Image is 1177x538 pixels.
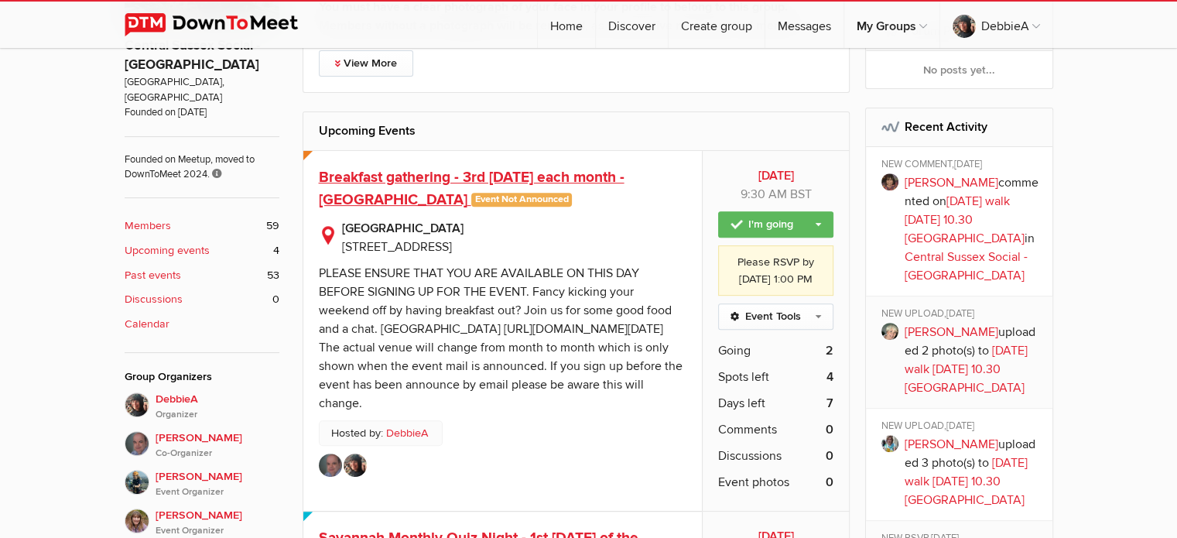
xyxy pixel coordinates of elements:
[267,267,279,284] span: 53
[718,420,777,439] span: Comments
[319,168,624,209] a: Breakfast gathering - 3rd [DATE] each month - [GEOGRAPHIC_DATA] Event Not Announced
[826,394,833,413] b: 7
[156,507,279,538] span: [PERSON_NAME]
[718,245,833,296] div: Please RSVP by [DATE] 1:00 PM
[125,291,279,308] a: Discussions 0
[266,218,279,235] span: 59
[718,447,782,465] span: Discussions
[669,2,765,48] a: Create group
[905,249,1028,283] a: Central Sussex Social - [GEOGRAPHIC_DATA]
[718,368,769,386] span: Spots left
[790,187,812,202] span: Europe/London
[125,136,279,183] span: Founded on Meetup, moved to DownToMeet 2024.
[125,105,279,120] span: Founded on [DATE]
[826,420,833,439] b: 0
[905,194,1025,246] a: [DATE] walk [DATE] 10.30 [GEOGRAPHIC_DATA]
[319,454,342,477] img: Adrian
[342,239,452,255] span: [STREET_ADDRESS]
[881,108,1037,146] h2: Recent Activity
[718,166,833,185] b: [DATE]
[125,218,171,235] b: Members
[881,307,1042,323] div: NEW UPLOAD,
[866,51,1052,88] div: No posts yet...
[156,447,279,461] i: Co-Organizer
[125,461,279,499] a: [PERSON_NAME]Event Organizer
[125,13,322,36] img: DownToMeet
[826,341,833,360] b: 2
[596,2,668,48] a: Discover
[386,425,428,442] a: DebbieA
[905,324,998,340] a: [PERSON_NAME]
[156,524,279,538] i: Event Organizer
[905,455,1028,508] a: [DATE] walk [DATE] 10.30 [GEOGRAPHIC_DATA]
[125,316,279,333] a: Calendar
[319,266,683,411] div: PLEASE ENSURE THAT YOU ARE AVAILABLE ON THIS DAY BEFORE SIGNING UP FOR THE EVENT. Fancy kicking y...
[125,218,279,235] a: Members 59
[125,267,181,284] b: Past events
[319,50,413,77] a: View More
[344,454,367,477] img: DebbieA
[718,341,751,360] span: Going
[273,242,279,259] span: 4
[905,175,998,190] a: [PERSON_NAME]
[319,420,443,447] p: Hosted by:
[844,2,939,48] a: My Groups
[125,267,279,284] a: Past events 53
[319,168,624,209] span: Breakfast gathering - 3rd [DATE] each month - [GEOGRAPHIC_DATA]
[765,2,843,48] a: Messages
[826,368,833,386] b: 4
[718,394,765,413] span: Days left
[881,158,1042,173] div: NEW COMMENT,
[905,437,998,452] a: [PERSON_NAME]
[718,211,833,238] a: I'm going
[342,219,687,238] b: [GEOGRAPHIC_DATA]
[156,408,279,422] i: Organizer
[471,193,573,207] span: Event Not Announced
[125,499,279,538] a: [PERSON_NAME]Event Organizer
[125,392,149,417] img: DebbieA
[319,112,834,149] h2: Upcoming Events
[125,392,279,422] a: DebbieAOrganizer
[125,75,279,105] span: [GEOGRAPHIC_DATA], [GEOGRAPHIC_DATA]
[881,420,1042,435] div: NEW UPLOAD,
[125,316,169,333] b: Calendar
[156,485,279,499] i: Event Organizer
[538,2,595,48] a: Home
[272,291,279,308] span: 0
[125,422,279,461] a: [PERSON_NAME]Co-Organizer
[940,2,1052,48] a: DebbieA
[905,173,1042,285] p: commented on in
[718,303,833,330] a: Event Tools
[125,291,183,308] b: Discussions
[741,187,787,202] span: 9:30 AM
[156,430,279,461] span: [PERSON_NAME]
[718,473,789,492] span: Event photos
[125,509,149,533] img: Helen D
[125,368,279,386] div: Group Organizers
[905,435,1042,509] p: uploaded 3 photo(s) to
[946,420,974,432] span: [DATE]
[905,323,1042,397] p: uploaded 2 photo(s) to
[905,343,1028,396] a: [DATE] walk [DATE] 10.30 [GEOGRAPHIC_DATA]
[125,431,149,456] img: Adrian
[125,242,279,259] a: Upcoming events 4
[826,473,833,492] b: 0
[125,242,210,259] b: Upcoming events
[156,468,279,499] span: [PERSON_NAME]
[954,158,982,170] span: [DATE]
[946,307,974,320] span: [DATE]
[156,391,279,422] span: DebbieA
[125,470,149,495] img: Louise
[826,447,833,465] b: 0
